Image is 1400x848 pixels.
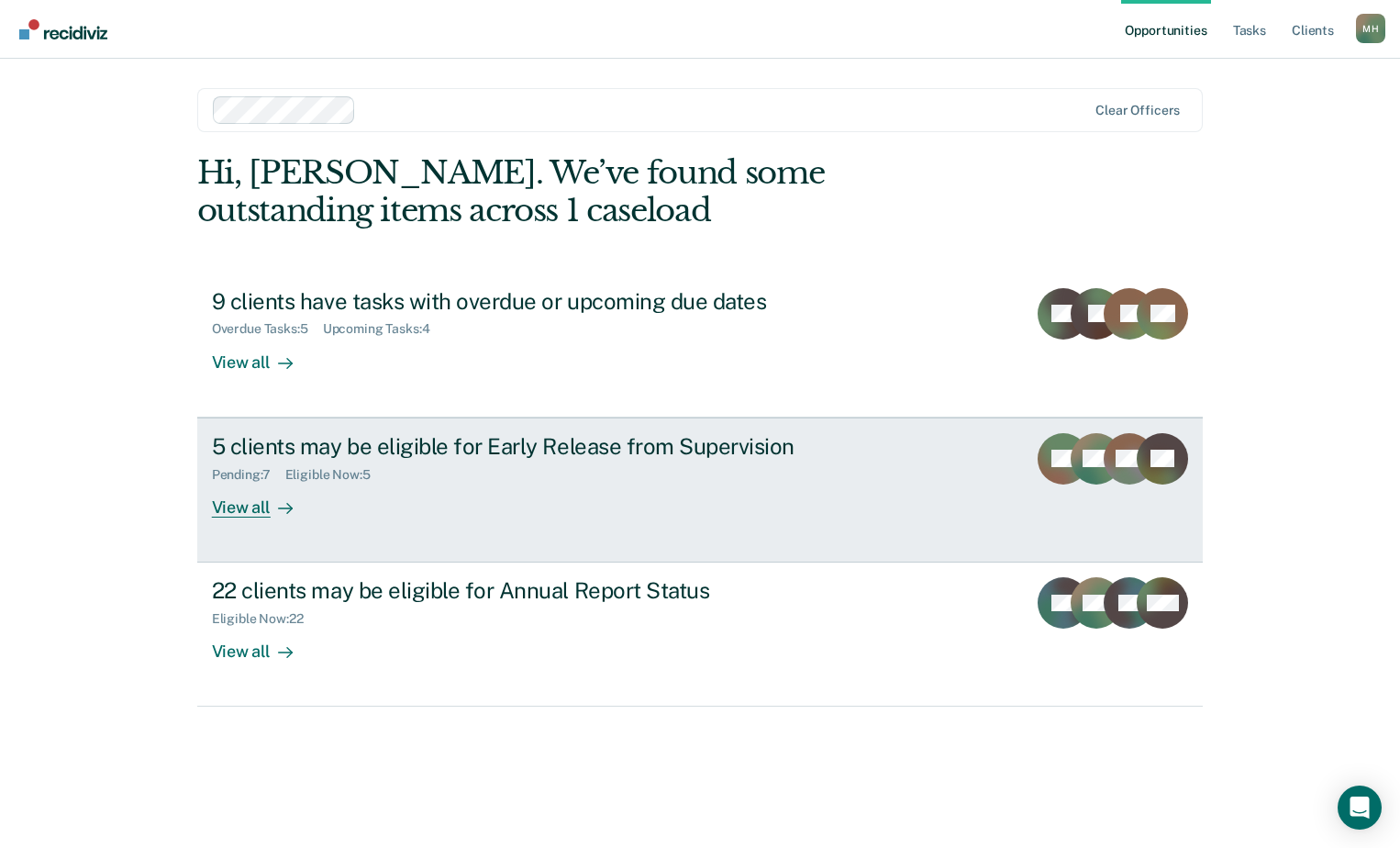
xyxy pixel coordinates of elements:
div: View all [212,482,315,518]
div: Upcoming Tasks : 4 [323,321,445,337]
div: Clear officers [1095,103,1180,118]
img: Recidiviz [19,19,107,39]
div: Open Intercom Messenger [1338,786,1382,830]
div: View all [212,627,315,663]
div: 9 clients have tasks with overdue or upcoming due dates [212,288,856,315]
div: M H [1356,14,1385,43]
div: 22 clients may be eligible for Annual Report Status [212,577,856,604]
div: View all [212,337,315,373]
div: Eligible Now : 22 [212,611,318,627]
div: 5 clients may be eligible for Early Release from Supervision [212,433,856,460]
div: Pending : 7 [212,467,285,483]
div: Overdue Tasks : 5 [212,321,323,337]
button: Profile dropdown button [1356,14,1385,43]
a: 9 clients have tasks with overdue or upcoming due datesOverdue Tasks:5Upcoming Tasks:4View all [197,273,1204,418]
a: 22 clients may be eligible for Annual Report StatusEligible Now:22View all [197,563,1204,707]
div: Hi, [PERSON_NAME]. We’ve found some outstanding items across 1 caseload [197,154,1002,229]
a: 5 clients may be eligible for Early Release from SupervisionPending:7Eligible Now:5View all [197,418,1204,563]
div: Eligible Now : 5 [285,467,385,483]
